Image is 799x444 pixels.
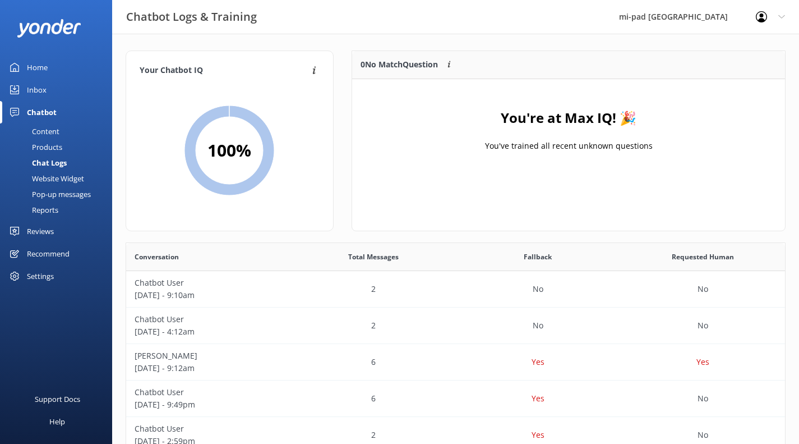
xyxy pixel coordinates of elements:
p: No [698,319,708,332]
a: Products [7,139,112,155]
p: 0 No Match Question [361,58,438,71]
a: Content [7,123,112,139]
p: Chatbot User [135,313,283,326]
p: No [698,429,708,441]
div: Website Widget [7,171,84,186]
p: Yes [532,429,544,441]
p: You've trained all recent unknown questions [484,140,652,152]
p: [DATE] - 4:12am [135,326,283,338]
div: Help [49,410,65,433]
p: Yes [532,356,544,368]
span: Fallback [524,251,552,262]
div: Settings [27,265,54,287]
div: Pop-up messages [7,186,91,202]
p: No [533,283,543,295]
a: Pop-up messages [7,186,112,202]
h2: 100 % [207,137,251,164]
a: Website Widget [7,171,112,186]
p: No [698,392,708,405]
a: Reports [7,202,112,218]
div: grid [352,79,785,191]
div: Support Docs [35,388,80,410]
h4: Your Chatbot IQ [140,65,309,77]
p: 2 [371,319,376,332]
h3: Chatbot Logs & Training [126,8,257,26]
p: Chatbot User [135,423,283,435]
h4: You're at Max IQ! 🎉 [501,107,636,129]
p: 2 [371,429,376,441]
div: Chatbot [27,101,57,123]
span: Conversation [135,251,179,262]
div: Products [7,139,62,155]
p: No [533,319,543,332]
p: Yes [532,392,544,405]
div: Home [27,56,48,79]
span: Requested Human [672,251,734,262]
p: 6 [371,356,376,368]
img: yonder-white-logo.png [17,19,81,38]
span: Total Messages [348,251,399,262]
div: Chat Logs [7,155,67,171]
p: 6 [371,392,376,405]
div: row [126,344,785,381]
div: Reports [7,202,58,218]
p: Chatbot User [135,386,283,399]
div: Recommend [27,242,70,265]
p: [PERSON_NAME] [135,350,283,362]
p: Chatbot User [135,277,283,289]
p: [DATE] - 9:49pm [135,399,283,411]
div: row [126,308,785,344]
p: 2 [371,283,376,295]
p: Yes [696,356,709,368]
p: [DATE] - 9:12am [135,362,283,374]
div: row [126,271,785,308]
a: Chat Logs [7,155,112,171]
div: row [126,381,785,417]
p: [DATE] - 9:10am [135,289,283,301]
div: Inbox [27,79,47,101]
div: Reviews [27,220,54,242]
p: No [698,283,708,295]
div: Content [7,123,59,139]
